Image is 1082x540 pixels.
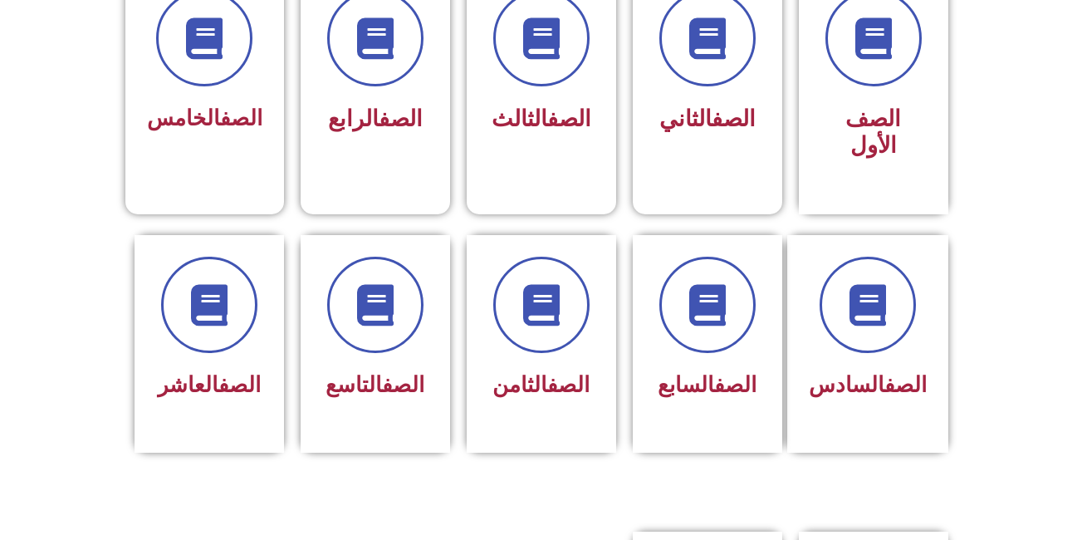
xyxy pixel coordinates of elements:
span: الصف الأول [845,106,901,159]
span: الثاني [659,106,756,132]
span: العاشر [158,372,261,397]
a: الصف [884,372,927,397]
span: الثالث [492,106,591,132]
a: الصف [547,372,590,397]
a: الصف [220,106,262,130]
a: الصف [712,106,756,132]
span: السابع [658,372,756,397]
a: الصف [547,106,591,132]
a: الصف [714,372,756,397]
span: الثامن [492,372,590,397]
a: الصف [379,106,423,132]
span: الخامس [147,106,262,130]
span: التاسع [326,372,424,397]
a: الصف [382,372,424,397]
a: الصف [218,372,261,397]
span: الرابع [328,106,423,132]
span: السادس [809,372,927,397]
